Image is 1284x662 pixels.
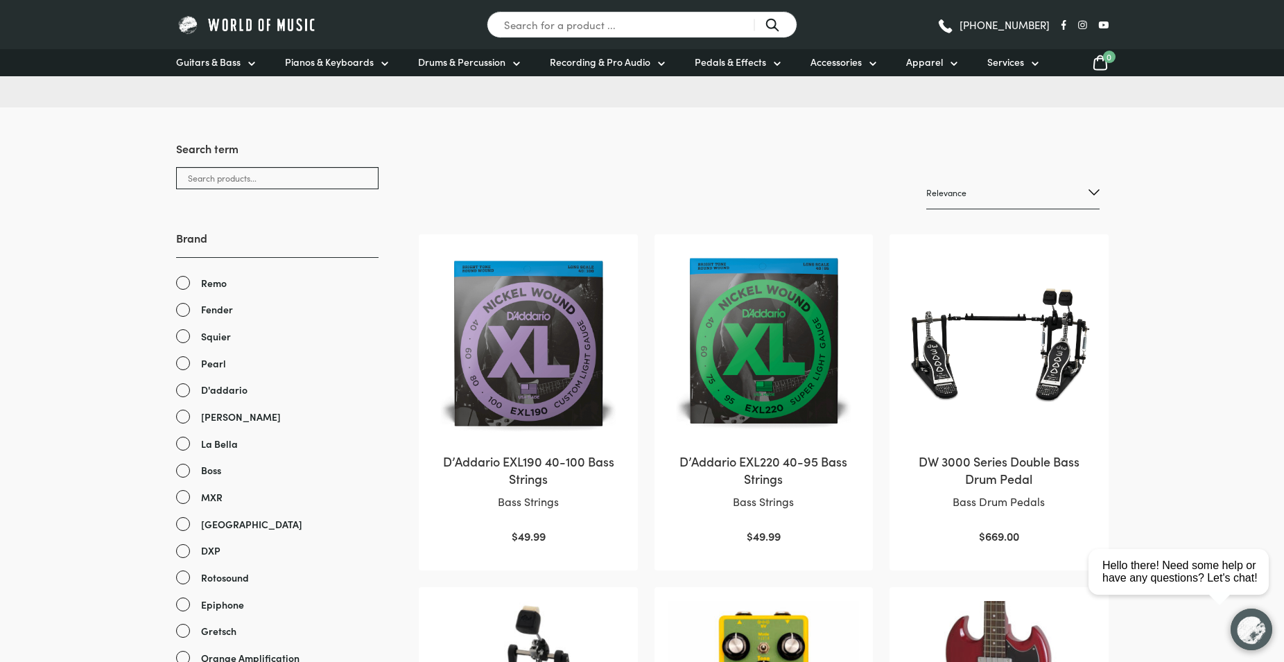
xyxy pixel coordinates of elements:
span: $ [747,528,753,543]
h3: Search term [176,141,379,167]
span: $ [979,528,985,543]
img: D'Addario EXL220 Bass strings [668,248,859,439]
span: Boss [201,462,221,478]
span: Epiphone [201,597,244,613]
span: D'addario [201,382,248,398]
span: [PERSON_NAME] [201,409,281,425]
a: Fender [176,302,379,317]
span: Fender [201,302,233,317]
bdi: 49.99 [512,528,546,543]
a: Remo [176,275,379,291]
span: [GEOGRAPHIC_DATA] [201,516,302,532]
a: DW 3000 Series Double Bass Drum PedalBass Drum Pedals $669.00 [903,248,1094,546]
img: D'Addario EXL190 Bass Strings [433,248,623,439]
a: Squier [176,329,379,345]
a: [PHONE_NUMBER] [937,15,1050,35]
span: Pedals & Effects [695,55,766,69]
span: Guitars & Bass [176,55,241,69]
a: [PERSON_NAME] [176,409,379,425]
span: MXR [201,489,223,505]
span: Services [987,55,1024,69]
span: Pearl [201,356,226,372]
a: [GEOGRAPHIC_DATA] [176,516,379,532]
span: Gretsch [201,623,236,639]
span: $ [512,528,518,543]
a: Epiphone [176,597,379,613]
a: MXR [176,489,379,505]
h2: D’Addario EXL190 40-100 Bass Strings [433,453,623,487]
bdi: 669.00 [979,528,1019,543]
a: D’Addario EXL190 40-100 Bass StringsBass Strings $49.99 [433,248,623,546]
bdi: 49.99 [747,528,781,543]
p: Bass Strings [668,493,859,511]
span: Accessories [810,55,862,69]
h2: DW 3000 Series Double Bass Drum Pedal [903,453,1094,487]
select: Shop order [926,177,1100,209]
span: Remo [201,275,227,291]
span: DXP [201,543,220,559]
p: Bass Drum Pedals [903,493,1094,511]
span: Pianos & Keyboards [285,55,374,69]
a: La Bella [176,436,379,452]
span: [PHONE_NUMBER] [960,19,1050,30]
input: Search for a product ... [487,11,797,38]
span: Rotosound [201,570,249,586]
a: D’Addario EXL220 40-95 Bass StringsBass Strings $49.99 [668,248,859,546]
h3: Brand [176,230,379,257]
span: Apparel [906,55,943,69]
span: 0 [1103,51,1116,63]
a: Boss [176,462,379,478]
a: D'addario [176,382,379,398]
span: Squier [201,329,231,345]
span: Recording & Pro Audio [550,55,650,69]
p: Bass Strings [433,493,623,511]
a: Gretsch [176,623,379,639]
img: DW 3000 Series Double Bass Drum Pedal [903,248,1094,439]
input: Search products... [176,167,379,189]
a: Rotosound [176,570,379,586]
a: DXP [176,543,379,559]
img: World of Music [176,14,318,35]
span: Drums & Percussion [418,55,505,69]
span: La Bella [201,436,238,452]
a: Pearl [176,356,379,372]
iframe: Chat with our support team [1083,509,1284,662]
h2: D’Addario EXL220 40-95 Bass Strings [668,453,859,487]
